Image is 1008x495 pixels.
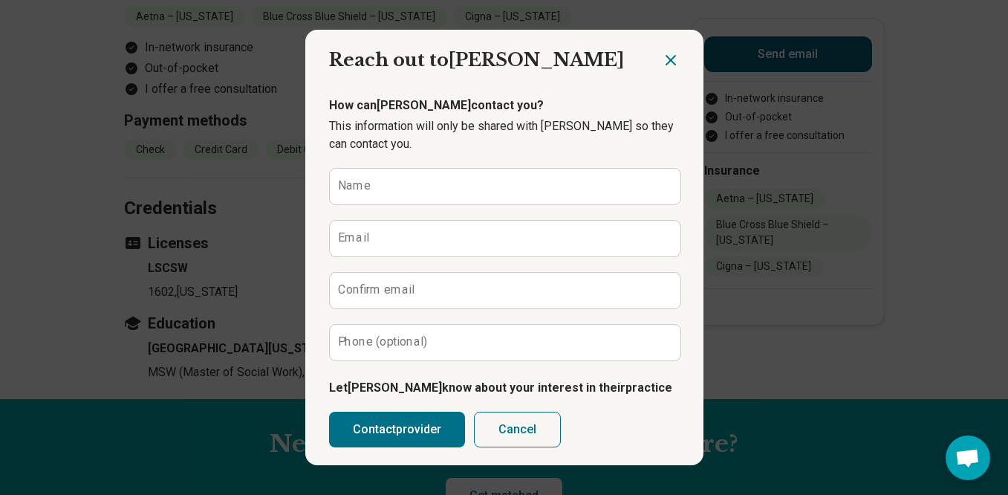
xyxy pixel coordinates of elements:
[329,117,680,153] p: This information will only be shared with [PERSON_NAME] so they can contact you.
[338,232,369,244] label: Email
[338,336,428,348] label: Phone (optional)
[338,284,414,296] label: Confirm email
[329,412,465,447] button: Contactprovider
[329,379,680,397] p: Let [PERSON_NAME] know about your interest in their practice
[329,49,624,71] span: Reach out to [PERSON_NAME]
[338,180,371,192] label: Name
[329,97,680,114] p: How can [PERSON_NAME] contact you?
[474,412,561,447] button: Cancel
[662,51,680,69] button: Close dialog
